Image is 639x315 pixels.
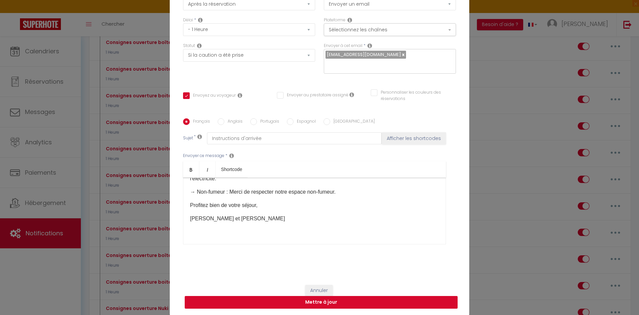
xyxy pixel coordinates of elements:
[324,23,456,36] button: Sélectionnez les chaînes
[229,153,234,158] i: Message
[185,296,458,309] button: Mettre à jour
[216,161,248,177] a: Shortcode
[197,43,202,48] i: Booking status
[330,118,375,126] label: [GEOGRAPHIC_DATA]
[324,43,362,49] label: Envoyer à cet email
[197,134,202,139] i: Subject
[190,118,210,126] label: Français
[257,118,279,126] label: Portugais
[382,132,446,144] button: Afficher les shortcodes
[327,51,401,58] span: [EMAIL_ADDRESS][DOMAIN_NAME]
[294,118,316,126] label: Espagnol
[183,17,193,23] label: Délai
[183,135,193,142] label: Sujet
[367,43,372,48] i: Recipient
[198,17,203,23] i: Action Time
[238,93,242,98] i: Envoyer au voyageur
[305,285,333,296] button: Annuler
[199,161,216,177] a: Italic
[324,17,345,23] label: Plateforme
[183,43,195,49] label: Statut
[190,188,439,196] p: → Non-fumeur : Merci de respecter notre espace non-fumeur.
[190,215,439,223] p: [PERSON_NAME] et [PERSON_NAME]
[349,92,354,97] i: Envoyer au prestataire si il est assigné
[224,118,243,126] label: Anglais
[183,161,199,177] a: Bold
[347,17,352,23] i: Action Channel
[183,178,446,244] div: ​
[183,153,224,159] label: Envoyer ce message
[190,201,439,209] p: Profitez bien de votre séjour,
